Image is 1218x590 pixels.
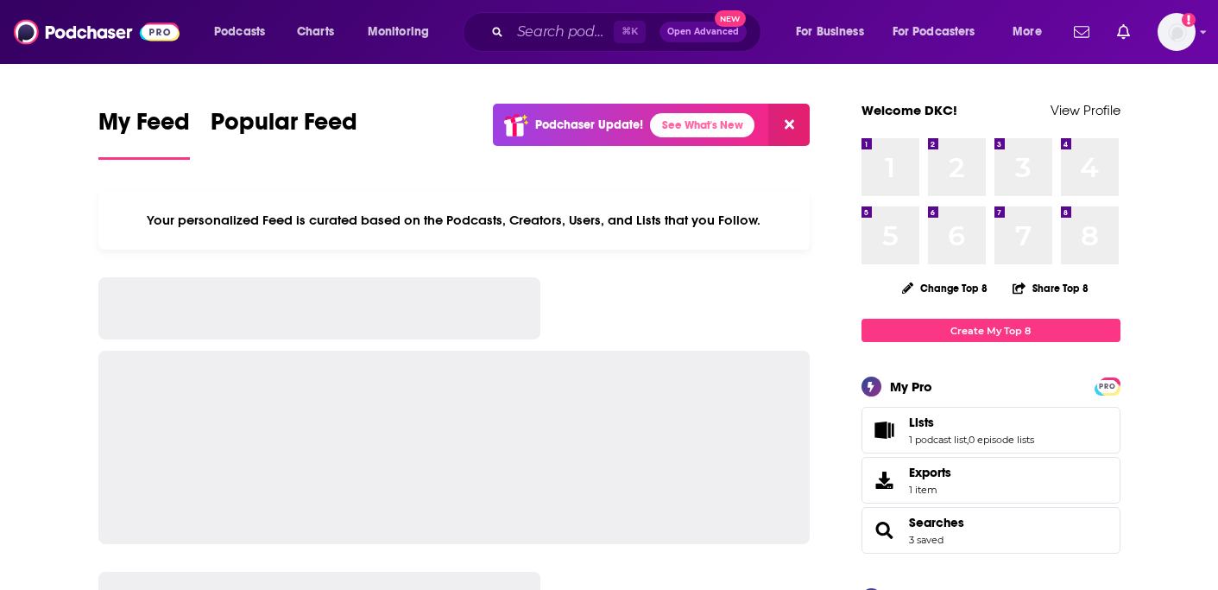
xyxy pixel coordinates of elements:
a: PRO [1097,379,1118,392]
span: Lists [861,407,1120,454]
a: Create My Top 8 [861,319,1120,342]
svg: Add a profile image [1182,13,1196,27]
div: Search podcasts, credits, & more... [479,12,778,52]
span: Popular Feed [211,107,357,147]
span: Monitoring [368,20,429,44]
button: open menu [881,18,1000,46]
span: Exports [909,465,951,480]
div: Your personalized Feed is curated based on the Podcasts, Creators, Users, and Lists that you Follow. [98,191,811,250]
a: 3 saved [909,534,943,546]
span: For Podcasters [893,20,975,44]
button: Share Top 8 [1012,271,1089,305]
button: open menu [202,18,287,46]
span: , [967,434,969,446]
button: open menu [784,18,886,46]
a: Lists [909,415,1034,430]
img: User Profile [1158,13,1196,51]
span: ⌘ K [614,21,646,43]
button: Show profile menu [1158,13,1196,51]
a: 1 podcast list [909,434,967,446]
span: Logged in as dkcmediatechnyc [1158,13,1196,51]
span: My Feed [98,107,190,147]
p: Podchaser Update! [535,117,643,132]
a: My Feed [98,107,190,160]
input: Search podcasts, credits, & more... [510,18,614,46]
a: Popular Feed [211,107,357,160]
span: 1 item [909,484,951,496]
img: Podchaser - Follow, Share and Rate Podcasts [14,16,180,48]
span: For Business [796,20,864,44]
div: My Pro [890,378,932,395]
a: Searches [909,515,964,530]
a: Exports [861,457,1120,504]
a: Show notifications dropdown [1067,17,1096,47]
a: Searches [868,518,902,542]
a: 0 episode lists [969,434,1034,446]
a: View Profile [1051,102,1120,118]
a: Lists [868,418,902,442]
span: Open Advanced [667,28,739,36]
a: Charts [286,18,344,46]
a: Show notifications dropdown [1110,17,1137,47]
span: Searches [861,507,1120,554]
span: Podcasts [214,20,265,44]
a: Welcome DKC! [861,102,957,118]
span: Charts [297,20,334,44]
span: New [715,10,746,27]
button: Change Top 8 [892,277,999,299]
span: Exports [868,468,902,492]
span: More [1013,20,1042,44]
button: open menu [356,18,451,46]
span: Lists [909,415,934,430]
a: See What's New [650,113,754,137]
button: Open AdvancedNew [659,22,747,42]
button: open menu [1000,18,1063,46]
span: PRO [1097,380,1118,393]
